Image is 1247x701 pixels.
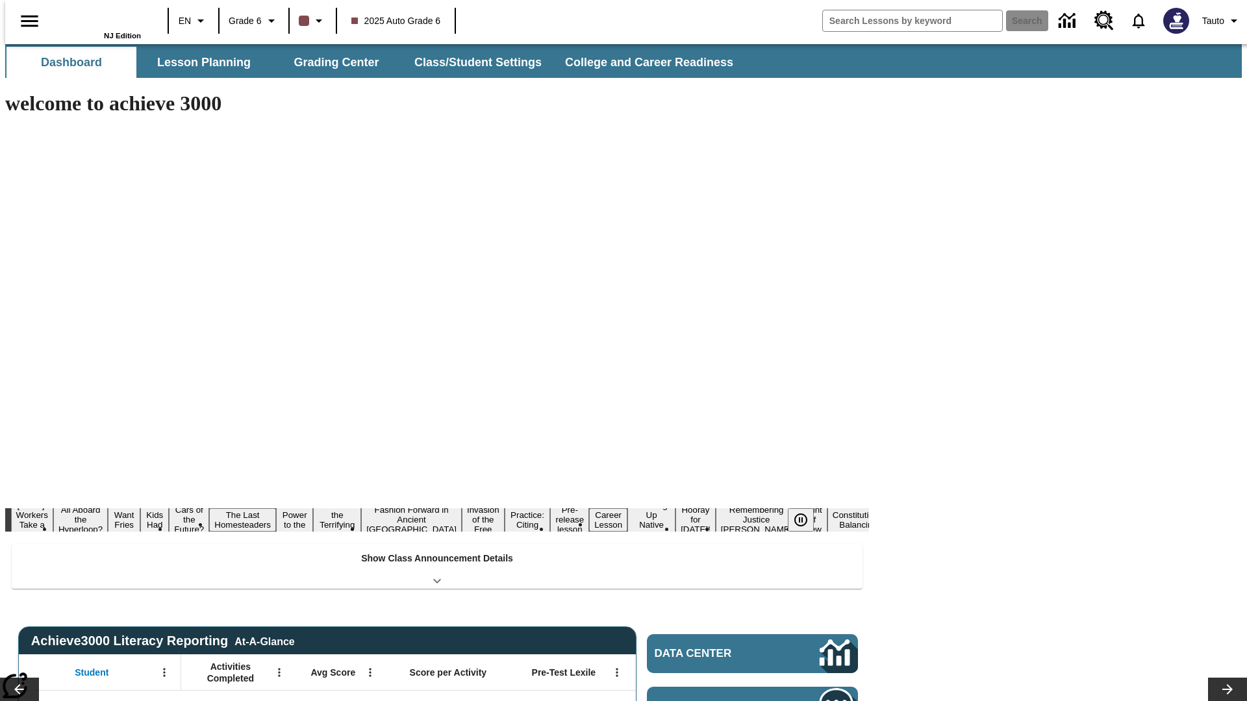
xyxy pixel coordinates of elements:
button: Slide 15 Hooray for Constitution Day! [675,503,716,536]
button: Profile/Settings [1197,9,1247,32]
a: Data Center [647,634,858,673]
button: Class color is dark brown. Change class color [294,9,332,32]
button: Slide 13 Career Lesson [589,508,627,532]
span: Student [75,667,108,678]
button: Grade: Grade 6, Select a grade [223,9,284,32]
button: Dashboard [6,47,136,78]
span: Activities Completed [188,661,273,684]
a: Resource Center, Will open in new tab [1087,3,1122,38]
button: Open side menu [10,2,49,40]
div: SubNavbar [5,47,745,78]
button: Class/Student Settings [404,47,552,78]
span: Achieve3000 Literacy Reporting [31,633,295,648]
p: Show Class Announcement Details [361,552,513,565]
button: Slide 1 Labor Day: Workers Take a Stand [11,498,53,541]
button: Slide 6 The Last Homesteaders [209,508,276,532]
span: Score per Activity [410,667,487,678]
div: SubNavbar [5,44,1242,78]
button: Slide 10 The Invasion of the Free CD [462,493,505,546]
button: Slide 16 Remembering Justice O'Connor [716,503,798,536]
button: Open Menu [155,663,174,682]
span: Tauto [1202,14,1224,28]
span: Data Center [655,647,776,660]
button: Slide 11 Mixed Practice: Citing Evidence [505,498,551,541]
span: Pre-Test Lexile [532,667,596,678]
button: Slide 8 Attack of the Terrifying Tomatoes [313,498,361,541]
button: Slide 5 Cars of the Future? [169,503,209,536]
button: Pause [788,508,814,532]
button: Open Menu [607,663,627,682]
h1: welcome to achieve 3000 [5,92,869,116]
input: search field [823,10,1002,31]
span: 2025 Auto Grade 6 [351,14,441,28]
div: Home [57,5,141,40]
button: Slide 14 Cooking Up Native Traditions [627,498,675,541]
div: At-A-Glance [234,633,294,648]
div: Show Class Announcement Details [12,544,863,589]
button: Open Menu [270,663,289,682]
span: NJ Edition [104,32,141,40]
button: Slide 4 Dirty Jobs Kids Had To Do [140,489,169,551]
button: Slide 12 Pre-release lesson [550,503,589,536]
span: EN [179,14,191,28]
a: Home [57,6,141,32]
span: Avg Score [310,667,355,678]
button: Slide 3 Do You Want Fries With That? [108,489,140,551]
button: College and Career Readiness [555,47,744,78]
button: Lesson Planning [139,47,269,78]
button: Lesson carousel, Next [1208,678,1247,701]
img: Avatar [1163,8,1189,34]
div: Pause [788,508,827,532]
a: Notifications [1122,4,1155,38]
button: Slide 18 The Constitution's Balancing Act [827,498,890,541]
button: Slide 9 Fashion Forward in Ancient Rome [361,503,462,536]
button: Slide 2 All Aboard the Hyperloop? [53,503,108,536]
button: Language: EN, Select a language [173,9,214,32]
button: Slide 7 Solar Power to the People [276,498,314,541]
span: Grade 6 [229,14,262,28]
button: Select a new avatar [1155,4,1197,38]
button: Grading Center [271,47,401,78]
button: Open Menu [360,663,380,682]
a: Data Center [1051,3,1087,39]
